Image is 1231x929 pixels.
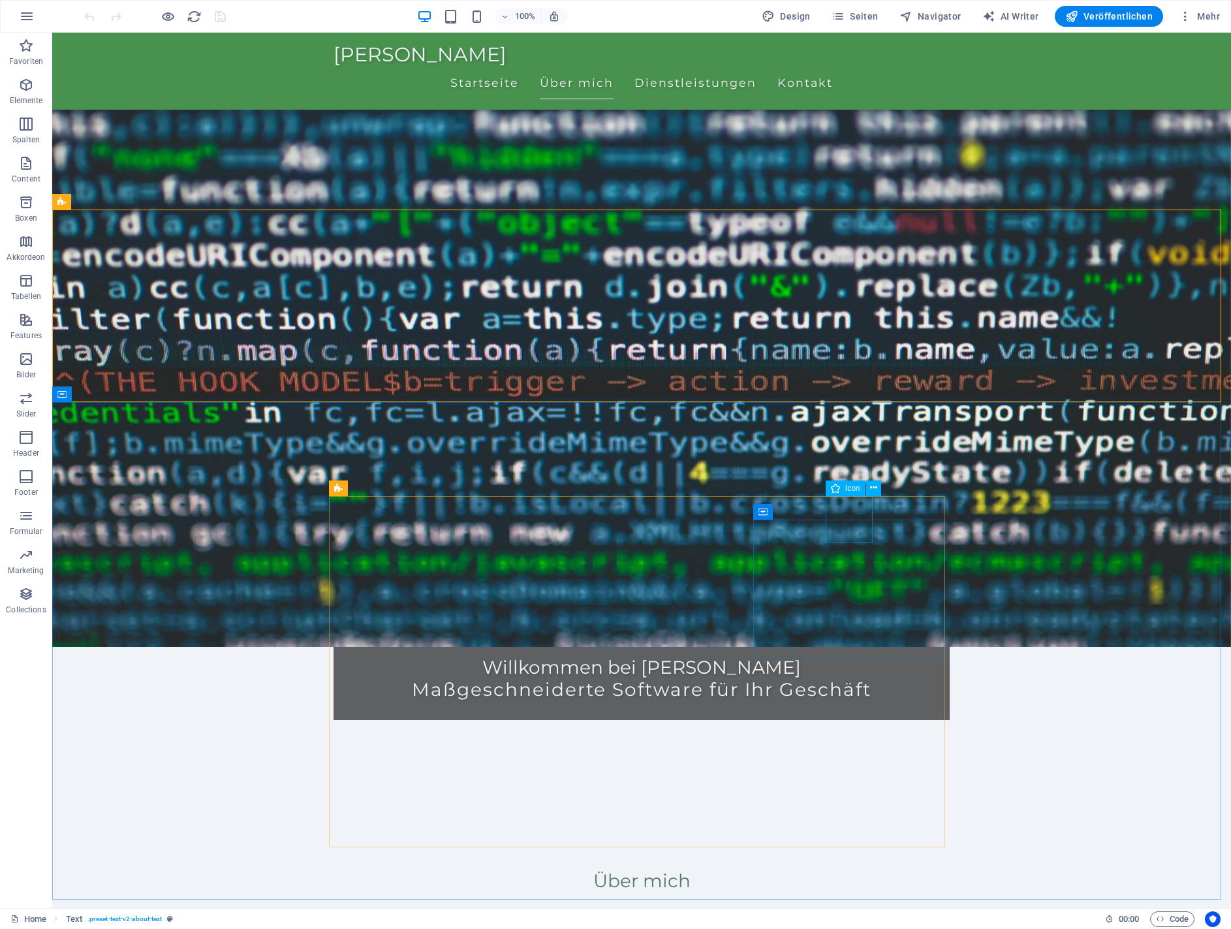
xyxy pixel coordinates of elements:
p: Boxen [15,213,37,223]
span: Navigator [899,10,961,23]
span: Code [1156,911,1189,927]
i: Seite neu laden [187,9,202,24]
button: reload [186,8,202,24]
span: Veröffentlichen [1065,10,1153,23]
span: Design [762,10,811,23]
p: Collections [6,605,46,615]
p: Favoriten [9,56,43,67]
span: Klick zum Auswählen. Doppelklick zum Bearbeiten [66,911,82,927]
i: Bei Größenänderung Zoomstufe automatisch an das gewählte Gerät anpassen. [548,10,560,22]
div: Design (Strg+Alt+Y) [756,6,816,27]
button: Veröffentlichen [1055,6,1163,27]
p: Elemente [10,95,43,106]
button: Mehr [1174,6,1225,27]
button: Seiten [826,6,884,27]
p: Features [10,330,42,341]
button: Code [1150,911,1194,927]
p: Akkordeon [7,252,45,262]
span: Mehr [1179,10,1220,23]
p: Tabellen [11,291,41,302]
button: Usercentrics [1205,911,1221,927]
span: Icon [845,484,860,492]
h6: 100% [514,8,535,24]
p: Slider [16,409,37,419]
nav: breadcrumb [66,911,174,927]
h6: Session-Zeit [1105,911,1140,927]
span: 00 00 [1119,911,1139,927]
button: Klicke hier, um den Vorschau-Modus zu verlassen [160,8,176,24]
p: Marketing [8,565,44,576]
p: Spalten [12,134,40,145]
span: : [1128,914,1130,924]
button: Design [756,6,816,27]
p: Formular [10,526,43,537]
p: Header [13,448,39,458]
i: Dieses Element ist ein anpassbares Preset [167,915,173,922]
span: Seiten [832,10,879,23]
p: Content [12,174,40,184]
button: 100% [495,8,541,24]
a: Klick, um Auswahl aufzuheben. Doppelklick öffnet Seitenverwaltung [10,911,46,927]
span: . preset-text-v2-about-text [87,911,162,927]
button: AI Writer [977,6,1044,27]
p: Bilder [16,370,37,380]
span: AI Writer [982,10,1039,23]
button: Navigator [894,6,967,27]
p: Footer [14,487,38,497]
